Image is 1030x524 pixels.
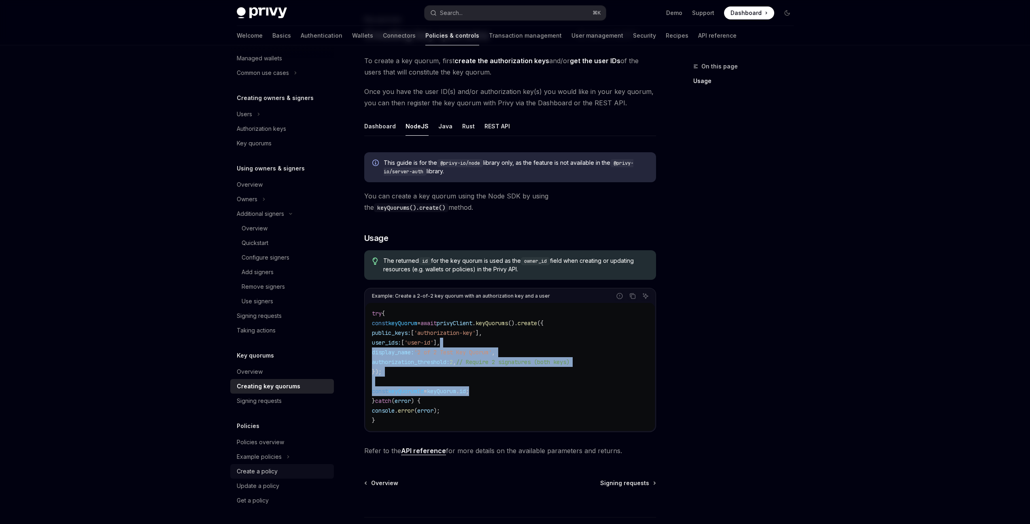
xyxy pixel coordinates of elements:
button: Toggle Owners section [230,192,334,207]
div: Authorization keys [237,124,286,134]
button: Toggle Common use cases section [230,66,334,80]
div: Overview [237,367,263,377]
h5: Key quorums [237,351,274,360]
span: // Require 2 signatures (both keys) [456,358,569,366]
span: error [395,397,411,405]
div: Taking actions [237,326,276,335]
a: Policies overview [230,435,334,449]
div: Example policies [237,452,282,462]
button: Open search [425,6,606,20]
span: }); [372,368,382,375]
span: , [492,349,495,356]
div: Use signers [242,296,273,306]
div: Creating key quorums [237,381,300,391]
button: Toggle Users section [230,107,334,121]
a: Dashboard [724,6,774,19]
span: console [372,407,395,414]
span: (). [508,320,518,327]
span: try [372,310,382,317]
span: Overview [371,479,398,487]
a: Welcome [237,26,263,45]
div: Configure signers [242,253,289,262]
a: Signing requests [230,394,334,408]
code: @privy-io/node [437,159,483,167]
span: = [417,320,420,327]
span: keyQuorum [388,320,417,327]
div: Additional signers [237,209,284,219]
span: keyQuorumId [388,388,424,395]
span: public_keys: [372,329,411,337]
span: 'authorization-key' [414,329,476,337]
a: Overview [230,364,334,379]
a: Use signers [230,294,334,309]
a: Wallets [352,26,373,45]
span: display_name: [372,349,414,356]
a: Configure signers [230,250,334,265]
span: = [424,388,427,395]
span: } [372,397,375,405]
a: Taking actions [230,323,334,338]
span: create [518,320,537,327]
a: Remove signers [230,279,334,294]
a: User management [571,26,623,45]
span: Signing requests [600,479,649,487]
a: Connectors [383,26,416,45]
span: ); [433,407,440,414]
span: } [372,417,375,424]
button: Copy the contents from the code block [627,291,638,301]
a: Security [633,26,656,45]
span: You can create a key quorum using the Node SDK by using the method. [364,190,656,213]
a: Usage [693,75,800,87]
a: Policies & controls [425,26,479,45]
span: const [372,320,388,327]
svg: Info [372,160,380,168]
span: ( [414,407,417,414]
span: id [459,388,466,395]
a: Demo [666,9,682,17]
a: API reference [401,447,446,455]
h5: Policies [237,421,259,431]
div: Java [438,117,452,136]
a: Quickstart [230,236,334,250]
a: Creating key quorums [230,379,334,394]
div: Policies overview [237,437,284,447]
button: Toggle dark mode [781,6,794,19]
svg: Tip [372,258,378,265]
div: Update a policy [237,481,279,491]
span: 2 [450,358,453,366]
div: Get a policy [237,496,269,505]
div: Key quorums [237,138,272,148]
code: id [419,257,431,265]
h5: Creating owners & signers [237,93,314,103]
button: Toggle Example policies section [230,449,334,464]
span: [ [401,339,404,346]
span: On this page [701,62,738,71]
span: Usage [364,232,389,244]
span: ; [466,388,469,395]
a: Signing requests [230,309,334,323]
a: Update a policy [230,479,334,493]
div: Add signers [242,267,274,277]
a: Transaction management [489,26,562,45]
span: The returned for the key quorum is used as the field when creating or updating resources (e.g. wa... [383,257,648,273]
a: Authorization keys [230,121,334,136]
a: Managed wallets [230,51,334,66]
a: Overview [230,221,334,236]
div: Dashboard [364,117,396,136]
div: Quickstart [242,238,268,248]
div: Overview [237,180,263,190]
button: Toggle Additional signers section [230,207,334,221]
a: Add signers [230,265,334,279]
a: Overview [230,177,334,192]
div: Users [237,109,252,119]
a: get the user IDs [570,57,620,65]
span: { [382,310,385,317]
div: Remove signers [242,282,285,292]
div: Common use cases [237,68,289,78]
span: [ [411,329,414,337]
a: Signing requests [600,479,655,487]
span: ], [476,329,482,337]
div: Example: Create a 2-of-2 key quorum with an authorization key and a user [372,291,550,301]
span: . [456,388,459,395]
a: Overview [365,479,398,487]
